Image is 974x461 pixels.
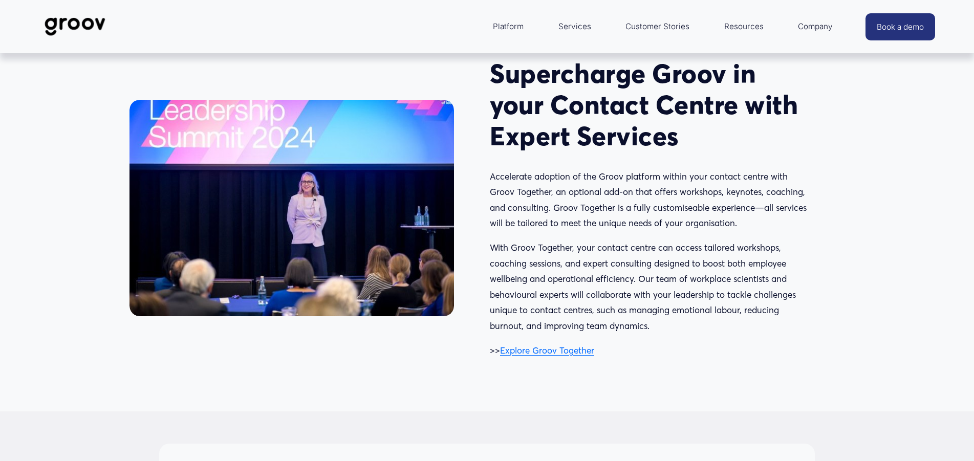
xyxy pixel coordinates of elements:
[798,19,833,34] span: Company
[793,14,838,39] a: folder dropdown
[490,169,815,231] p: Accelerate adoption of the Groov platform within your contact centre with Groov Together, an opti...
[490,58,815,151] h2: Supercharge Groov in your Contact Centre with Expert Services
[500,345,594,356] a: Explore Groov Together
[553,14,596,39] a: Services
[493,19,524,34] span: Platform
[620,14,695,39] a: Customer Stories
[488,14,529,39] a: folder dropdown
[865,13,935,40] a: Book a demo
[490,343,815,359] p: >>
[719,14,769,39] a: folder dropdown
[490,240,815,334] p: With Groov Together, your contact centre can access tailored workshops, coaching sessions, and ex...
[39,10,111,43] img: Groov | Workplace Science Platform | Unlock Performance | Drive Results
[724,19,764,34] span: Resources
